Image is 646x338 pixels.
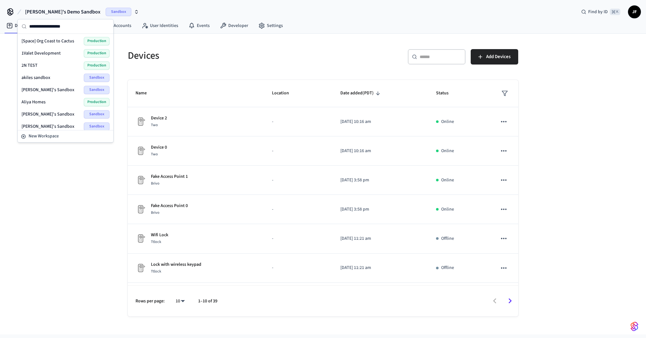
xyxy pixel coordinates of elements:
[25,8,100,16] span: [PERSON_NAME]'s Demo Sandbox
[340,235,421,242] p: [DATE] 11:21 am
[588,9,608,15] span: Find by ID
[272,177,325,184] p: -
[22,74,50,81] span: akiles sandbox
[272,235,325,242] p: -
[135,263,146,273] img: Placeholder Lock Image
[18,131,113,142] button: New Workspace
[135,146,146,156] img: Placeholder Lock Image
[22,111,74,117] span: [PERSON_NAME]'s Sandbox
[151,144,167,151] p: Device 0
[628,5,641,18] button: JF
[84,86,109,94] span: Sandbox
[151,269,161,274] span: Ttlock
[340,118,421,125] p: [DATE] 10:16 am
[22,62,38,69] span: 2N TEST
[128,49,319,62] h5: Devices
[340,206,421,213] p: [DATE] 3:58 pm
[441,235,454,242] p: Offline
[340,148,421,154] p: [DATE] 10:16 am
[84,122,109,131] span: Sandbox
[1,20,35,31] a: Devices
[22,123,74,130] span: [PERSON_NAME]'s Sandbox
[629,6,640,18] span: JF
[272,264,325,271] p: -
[471,49,518,65] button: Add Devices
[340,177,421,184] p: [DATE] 3:58 pm
[151,232,168,238] p: Wifi Lock
[151,122,158,128] span: Two
[272,148,325,154] p: -
[106,8,131,16] span: Sandbox
[441,148,454,154] p: Online
[84,74,109,82] span: Sandbox
[151,152,158,157] span: Two
[441,118,454,125] p: Online
[340,88,382,98] span: Date added(PDT)
[340,264,421,271] p: [DATE] 11:21 am
[22,50,61,56] span: 1Valet Development
[84,98,109,106] span: Production
[22,87,74,93] span: [PERSON_NAME]'s Sandbox
[436,88,457,98] span: Status
[151,210,160,215] span: Brivo
[84,49,109,57] span: Production
[183,20,215,31] a: Events
[18,34,113,130] div: Suggestions
[151,239,161,245] span: Ttlock
[135,175,146,185] img: Placeholder Lock Image
[135,298,165,305] p: Rows per page:
[486,53,511,61] span: Add Devices
[136,20,183,31] a: User Identities
[272,118,325,125] p: -
[135,117,146,127] img: Placeholder Lock Image
[151,181,160,186] span: Brivo
[631,321,638,332] img: SeamLogoGradient.69752ec5.svg
[172,297,188,306] div: 10
[84,110,109,118] span: Sandbox
[84,61,109,70] span: Production
[441,206,454,213] p: Online
[22,99,46,105] span: Aliya Homes
[502,293,518,308] button: Go to next page
[215,20,253,31] a: Developer
[135,204,146,214] img: Placeholder Lock Image
[151,115,167,122] p: Device 2
[441,177,454,184] p: Online
[22,38,74,44] span: [Space] Org Coast to Cactus
[151,173,188,180] p: Fake Access Point 1
[253,20,288,31] a: Settings
[441,264,454,271] p: Offline
[272,88,297,98] span: Location
[84,37,109,45] span: Production
[610,9,620,15] span: ⌘ K
[151,261,201,268] p: Lock with wireless keypad
[198,298,217,305] p: 1–10 of 39
[29,133,59,140] span: New Workspace
[272,206,325,213] p: -
[151,203,188,209] p: Fake Access Point 0
[576,6,625,18] div: Find by ID⌘ K
[135,233,146,244] img: Placeholder Lock Image
[135,88,155,98] span: Name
